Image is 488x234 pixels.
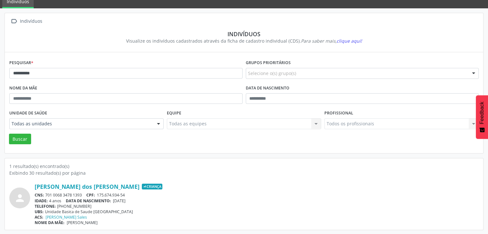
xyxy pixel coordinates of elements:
label: Unidade de saúde [9,108,47,118]
span: UBS: [35,209,44,214]
span: 175.674.934-54 [97,192,125,198]
span: ACS: [35,214,43,220]
a:  Indivíduos [9,17,43,26]
span: CPF: [86,192,95,198]
span: Feedback [479,102,485,124]
span: TELEFONE: [35,204,56,209]
span: [PERSON_NAME] [67,220,98,225]
label: Equipe [167,108,181,118]
label: Data de nascimento [246,83,289,93]
span: Criança [142,184,162,189]
label: Profissional [324,108,353,118]
i: person [14,192,26,204]
label: Grupos prioritários [246,58,291,68]
div: [PHONE_NUMBER] [35,204,479,209]
a: [PERSON_NAME] dos [PERSON_NAME] [35,183,140,190]
div: 1 resultado(s) encontrado(s) [9,163,479,170]
div: 4 anos [35,198,479,204]
div: Indivíduos [14,30,474,38]
button: Buscar [9,134,31,145]
a: [PERSON_NAME] Sales [46,214,87,220]
div: Unidade Basica de Saude [GEOGRAPHIC_DATA] [35,209,479,214]
span: CNS: [35,192,44,198]
button: Feedback - Mostrar pesquisa [476,95,488,139]
span: Selecione o(s) grupo(s) [248,70,296,77]
span: IDADE: [35,198,48,204]
div: Indivíduos [19,17,43,26]
span: Todas as unidades [12,121,150,127]
span: DATA DE NASCIMENTO: [66,198,111,204]
span: [DATE] [113,198,125,204]
i:  [9,17,19,26]
i: Para saber mais, [301,38,362,44]
span: clique aqui! [337,38,362,44]
div: 701 0068 3478 1393 [35,192,479,198]
div: Exibindo 30 resultado(s) por página [9,170,479,176]
label: Nome da mãe [9,83,37,93]
span: NOME DA MÃE: [35,220,64,225]
label: Pesquisar [9,58,33,68]
div: Visualize os indivíduos cadastrados através da ficha de cadastro individual (CDS). [14,38,474,44]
